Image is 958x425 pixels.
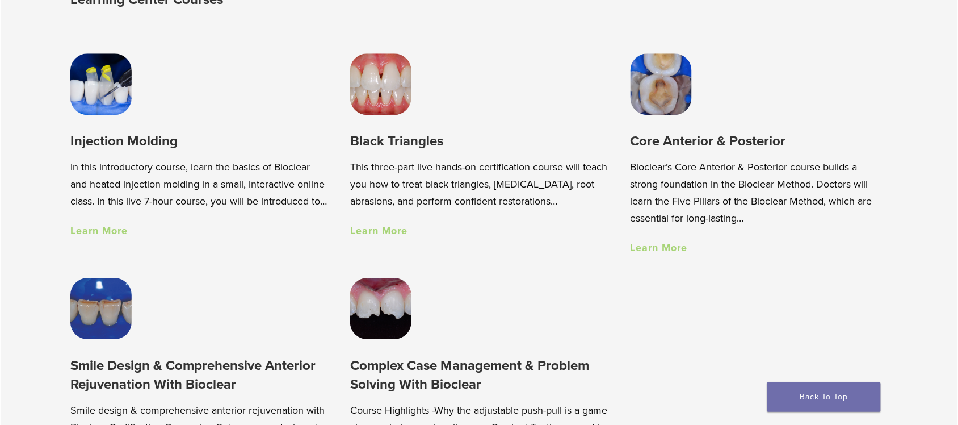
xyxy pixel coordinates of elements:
p: In this introductory course, learn the basics of Bioclear and heated injection molding in a small... [70,159,327,210]
h3: Smile Design & Comprehensive Anterior Rejuvenation With Bioclear [70,356,327,394]
p: This three-part live hands-on certification course will teach you how to treat black triangles, [... [350,159,607,210]
a: Learn More [631,241,688,254]
a: Learn More [70,224,128,237]
a: Learn More [350,224,407,237]
h3: Injection Molding [70,132,327,151]
a: Back To Top [767,382,881,412]
p: Bioclear’s Core Anterior & Posterior course builds a strong foundation in the Bioclear Method. Do... [631,159,888,227]
h3: Core Anterior & Posterior [631,132,888,151]
h3: Black Triangles [350,132,607,151]
h3: Complex Case Management & Problem Solving With Bioclear [350,356,607,394]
